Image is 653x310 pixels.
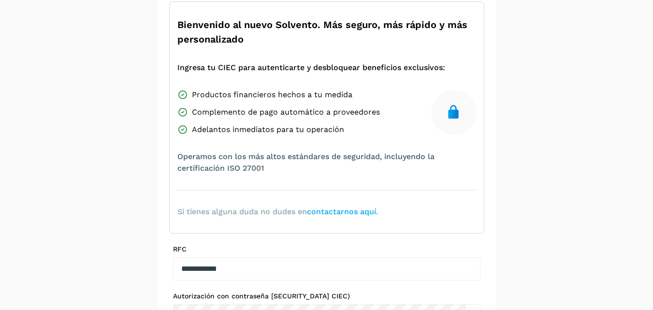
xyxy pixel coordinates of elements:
[173,292,480,300] label: Autorización con contraseña [SECURITY_DATA] CIEC)
[173,245,480,253] label: RFC
[177,62,445,74] span: Ingresa tu CIEC para autenticarte y desbloquear beneficios exclusivos:
[177,17,476,46] span: Bienvenido al nuevo Solvento. Más seguro, más rápido y más personalizado
[446,104,461,120] img: secure
[177,206,378,218] span: Si tienes alguna duda no dudes en
[177,151,476,174] span: Operamos con los más altos estándares de seguridad, incluyendo la certificación ISO 27001
[192,124,344,135] span: Adelantos inmediatos para tu operación
[192,106,380,118] span: Complemento de pago automático a proveedores
[192,89,352,101] span: Productos financieros hechos a tu medida
[307,207,378,216] a: contactarnos aquí.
